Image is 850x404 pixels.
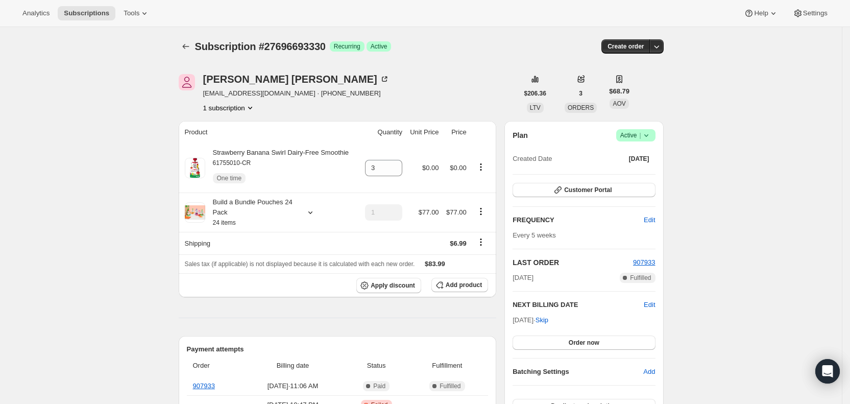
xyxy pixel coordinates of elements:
[203,88,390,99] span: [EMAIL_ADDRESS][DOMAIN_NAME] · [PHONE_NUMBER]
[573,86,589,101] button: 3
[513,336,655,350] button: Order now
[205,197,297,228] div: Build a Bundle Pouches 24 Pack
[117,6,156,20] button: Tools
[513,130,528,140] h2: Plan
[754,9,768,17] span: Help
[371,42,387,51] span: Active
[245,381,341,391] span: [DATE] · 11:06 AM
[124,9,139,17] span: Tools
[513,231,556,239] span: Every 5 weeks
[601,39,650,54] button: Create order
[412,361,482,371] span: Fulfillment
[193,382,215,390] a: 907933
[639,131,641,139] span: |
[58,6,115,20] button: Subscriptions
[579,89,582,98] span: 3
[347,361,406,371] span: Status
[513,183,655,197] button: Customer Portal
[513,367,643,377] h6: Batching Settings
[613,100,625,107] span: AOV
[179,74,195,90] span: Jamie Hsu
[609,86,629,97] span: $68.79
[513,215,644,225] h2: FREQUENCY
[203,103,255,113] button: Product actions
[569,339,599,347] span: Order now
[405,121,442,144] th: Unit Price
[524,89,546,98] span: $206.36
[442,121,470,144] th: Price
[179,121,360,144] th: Product
[513,257,633,268] h2: LAST ORDER
[473,236,489,248] button: Shipping actions
[623,152,655,166] button: [DATE]
[440,382,460,390] span: Fulfilled
[643,367,655,377] span: Add
[530,104,541,111] span: LTV
[536,315,548,325] span: Skip
[185,158,205,178] img: product img
[513,316,548,324] span: [DATE] ·
[431,278,488,292] button: Add product
[187,354,242,377] th: Order
[203,74,390,84] div: [PERSON_NAME] [PERSON_NAME]
[529,312,554,328] button: Skip
[568,104,594,111] span: ORDERS
[473,206,489,217] button: Product actions
[187,344,489,354] h2: Payment attempts
[637,364,661,380] button: Add
[373,382,385,390] span: Paid
[630,274,651,282] span: Fulfilled
[620,130,651,140] span: Active
[644,215,655,225] span: Edit
[629,155,649,163] span: [DATE]
[446,208,467,216] span: $77.00
[371,281,415,290] span: Apply discount
[473,161,489,173] button: Product actions
[356,278,421,293] button: Apply discount
[195,41,326,52] span: Subscription #27696693330
[738,6,784,20] button: Help
[22,9,50,17] span: Analytics
[446,281,482,289] span: Add product
[419,208,439,216] span: $77.00
[608,42,644,51] span: Create order
[513,300,644,310] h2: NEXT BILLING DATE
[815,359,840,384] div: Open Intercom Messenger
[564,186,612,194] span: Customer Portal
[633,257,655,268] button: 907933
[518,86,552,101] button: $206.36
[644,300,655,310] button: Edit
[513,154,552,164] span: Created Date
[633,258,655,266] a: 907933
[185,260,415,268] span: Sales tax (if applicable) is not displayed because it is calculated with each new order.
[422,164,439,172] span: $0.00
[213,219,236,226] small: 24 items
[787,6,834,20] button: Settings
[803,9,828,17] span: Settings
[16,6,56,20] button: Analytics
[64,9,109,17] span: Subscriptions
[213,159,251,167] small: 61755010-CR
[513,273,533,283] span: [DATE]
[217,174,242,182] span: One time
[638,212,661,228] button: Edit
[360,121,405,144] th: Quantity
[450,164,467,172] span: $0.00
[205,148,349,188] div: Strawberry Banana Swirl Dairy-Free Smoothie
[425,260,445,268] span: $83.99
[245,361,341,371] span: Billing date
[179,39,193,54] button: Subscriptions
[179,232,360,254] th: Shipping
[334,42,360,51] span: Recurring
[450,240,467,247] span: $6.99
